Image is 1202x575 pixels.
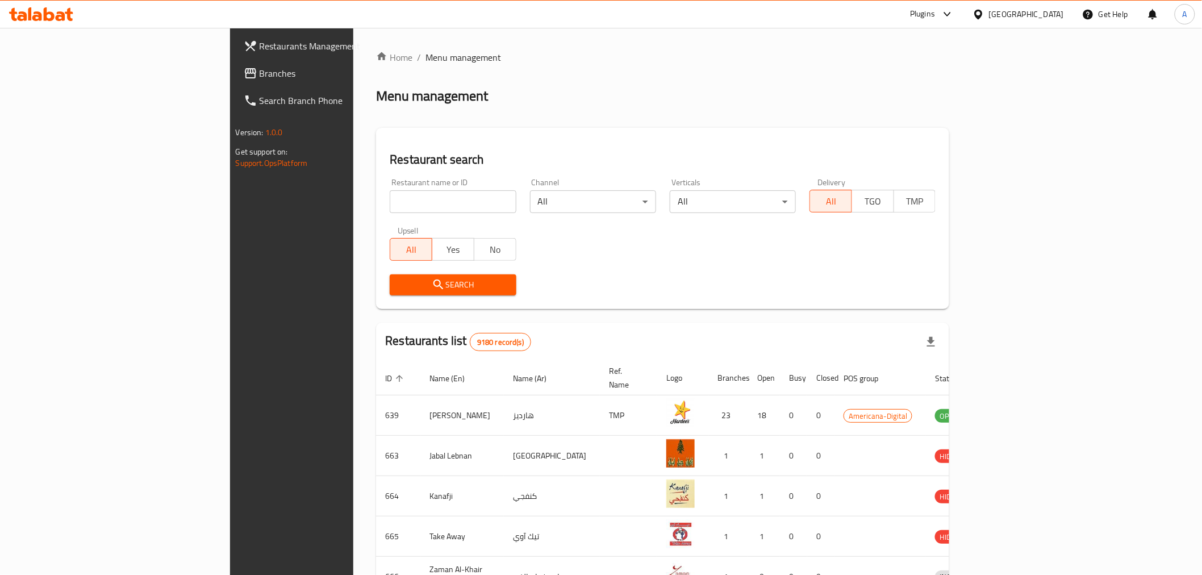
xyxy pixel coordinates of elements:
[935,449,969,463] div: HIDDEN
[236,144,288,159] span: Get support on:
[815,193,848,210] span: All
[390,238,432,261] button: All
[748,436,780,476] td: 1
[376,87,488,105] h2: Menu management
[235,32,431,60] a: Restaurants Management
[666,439,695,468] img: Jabal Lebnan
[376,51,949,64] nav: breadcrumb
[530,190,656,213] div: All
[260,39,421,53] span: Restaurants Management
[807,361,834,395] th: Closed
[236,156,308,170] a: Support.OpsPlatform
[1183,8,1187,20] span: A
[390,274,516,295] button: Search
[385,372,407,385] span: ID
[910,7,935,21] div: Plugins
[420,516,504,557] td: Take Away
[437,241,470,258] span: Yes
[666,480,695,508] img: Kanafji
[807,395,834,436] td: 0
[780,395,807,436] td: 0
[852,190,894,213] button: TGO
[935,372,972,385] span: Status
[935,531,969,544] span: HIDDEN
[807,436,834,476] td: 0
[748,395,780,436] td: 18
[809,190,852,213] button: All
[420,395,504,436] td: [PERSON_NAME]
[398,227,419,235] label: Upsell
[899,193,932,210] span: TMP
[504,516,600,557] td: تيك آوي
[708,395,748,436] td: 23
[894,190,936,213] button: TMP
[235,87,431,114] a: Search Branch Phone
[470,333,531,351] div: Total records count
[748,361,780,395] th: Open
[844,410,912,423] span: Americana-Digital
[780,516,807,557] td: 0
[504,395,600,436] td: هارديز
[504,476,600,516] td: كنفجي
[748,516,780,557] td: 1
[504,436,600,476] td: [GEOGRAPHIC_DATA]
[265,125,283,140] span: 1.0.0
[935,490,969,503] div: HIDDEN
[807,516,834,557] td: 0
[260,66,421,80] span: Branches
[474,238,516,261] button: No
[989,8,1064,20] div: [GEOGRAPHIC_DATA]
[260,94,421,107] span: Search Branch Phone
[385,332,531,351] h2: Restaurants list
[609,364,644,391] span: Ref. Name
[935,490,969,503] span: HIDDEN
[479,241,512,258] span: No
[670,190,796,213] div: All
[817,178,846,186] label: Delivery
[420,476,504,516] td: Kanafji
[844,372,893,385] span: POS group
[666,399,695,427] img: Hardee's
[666,520,695,548] img: Take Away
[399,278,507,292] span: Search
[780,436,807,476] td: 0
[600,395,657,436] td: TMP
[935,410,963,423] span: OPEN
[390,190,516,213] input: Search for restaurant name or ID..
[708,476,748,516] td: 1
[708,361,748,395] th: Branches
[780,361,807,395] th: Busy
[748,476,780,516] td: 1
[513,372,561,385] span: Name (Ar)
[657,361,708,395] th: Logo
[935,450,969,463] span: HIDDEN
[420,436,504,476] td: Jabal Lebnan
[470,337,531,348] span: 9180 record(s)
[425,51,501,64] span: Menu management
[432,238,474,261] button: Yes
[780,476,807,516] td: 0
[235,60,431,87] a: Branches
[236,125,264,140] span: Version:
[390,151,936,168] h2: Restaurant search
[807,476,834,516] td: 0
[917,328,945,356] div: Export file
[857,193,890,210] span: TGO
[395,241,428,258] span: All
[708,436,748,476] td: 1
[708,516,748,557] td: 1
[429,372,479,385] span: Name (En)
